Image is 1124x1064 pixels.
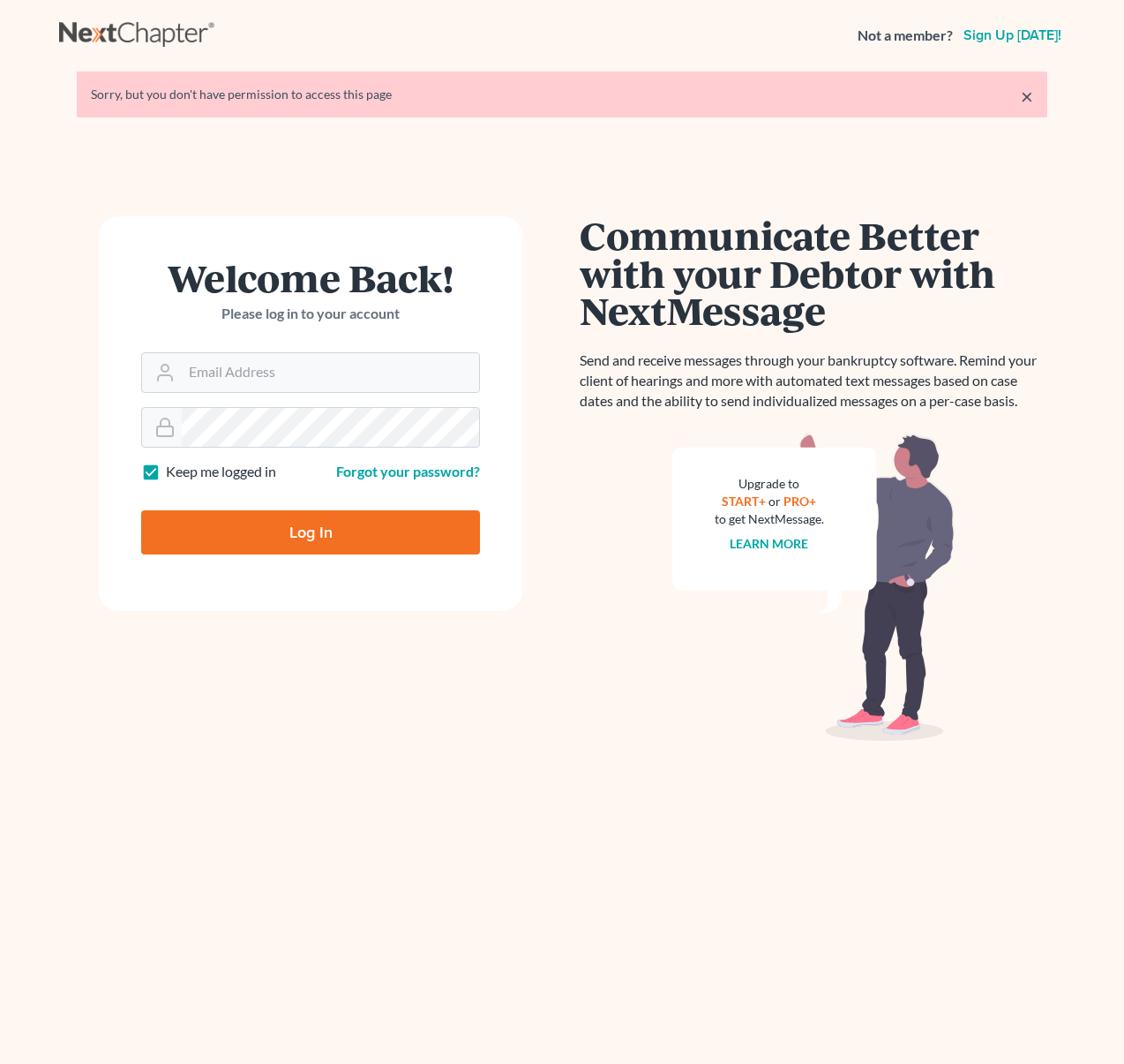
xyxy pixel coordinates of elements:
p: Send and receive messages through your bankruptcy software. Remind your client of hearings and mo... [580,351,1047,411]
p: Please log in to your account [141,304,480,324]
label: Keep me logged in [166,462,276,482]
a: PRO+ [784,494,817,509]
div: Sorry, but you don't have permission to access this page [91,86,1033,103]
a: × [1021,86,1033,107]
a: Sign up [DATE]! [960,28,1065,42]
a: Forgot your password? [336,463,480,479]
span: or [769,494,782,509]
div: to get NextMessage. [715,510,824,528]
input: Log In [141,510,480,555]
a: Learn more [731,536,809,551]
strong: Not a member? [858,26,953,46]
h1: Welcome Back! [141,259,480,297]
div: Upgrade to [715,475,824,493]
a: START+ [723,494,767,509]
img: nextmessage_bg-59042aed3d76b12b5cd301f8e5b87938c9018125f34e5fa2b7a6b67550977c72.svg [672,433,955,742]
input: Email Address [182,353,479,392]
h1: Communicate Better with your Debtor with NextMessage [580,216,1047,329]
